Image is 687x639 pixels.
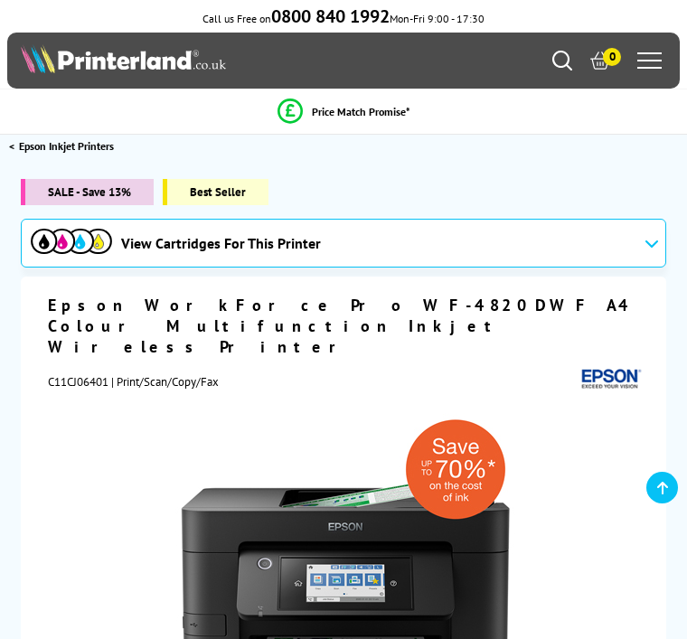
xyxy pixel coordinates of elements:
[21,44,226,73] img: Printerland Logo
[9,96,678,127] li: modal_Promise
[163,179,268,205] span: Best Seller
[576,366,644,393] img: Epson
[312,105,410,118] span: Price Match Promise*
[271,5,390,28] b: 0800 840 1992
[48,374,108,390] span: C11CJ06401
[31,229,112,254] img: cmyk-icon.svg
[603,48,621,66] span: 0
[19,136,114,155] span: Epson Inkjet Printers
[21,44,343,77] a: Printerland Logo
[121,234,321,252] span: View Cartridges For This Printer
[19,136,118,155] a: Epson Inkjet Printers
[590,51,610,70] a: 0
[552,51,572,70] a: Search
[48,295,644,357] h1: Epson WorkForce Pro WF-4820DWF A4 Colour Multifunction Inkjet Wireless Printer
[111,374,219,390] span: | Print/Scan/Copy/Fax
[271,12,390,25] a: 0800 840 1992
[21,179,154,205] span: SALE - Save 13%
